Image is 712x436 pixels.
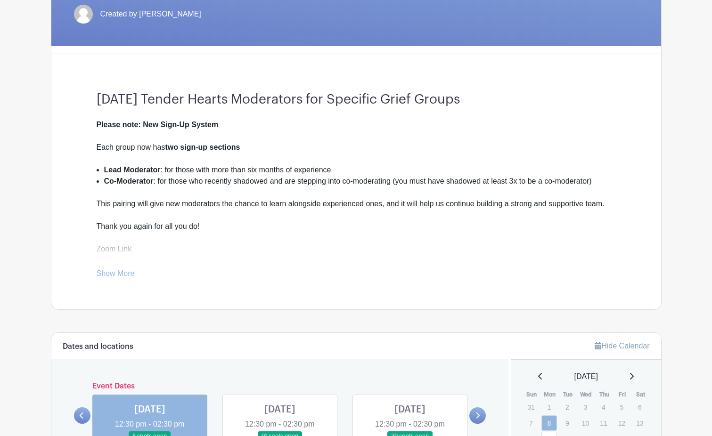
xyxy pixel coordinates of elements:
p: 1 [541,400,557,414]
div: This pairing will give new moderators the chance to learn alongside experienced ones, and it will... [97,198,616,277]
p: 6 [632,400,647,414]
h3: [DATE] Tender Hearts Moderators for Specific Grief Groups [97,92,616,108]
th: Mon [541,390,559,399]
span: Created by [PERSON_NAME] [100,8,201,20]
p: 9 [559,416,575,430]
strong: two sign-up sections [165,143,240,151]
th: Tue [559,390,577,399]
span: [DATE] [574,371,598,382]
p: 2 [559,400,575,414]
p: 11 [596,416,611,430]
img: default-ce2991bfa6775e67f084385cd625a349d9dcbb7a52a09fb2fda1e96e2d18dcdb.png [74,5,93,24]
p: 13 [632,416,647,430]
th: Sun [523,390,541,399]
strong: Lead Moderator [104,166,161,174]
p: 10 [578,416,593,430]
th: Thu [595,390,614,399]
th: Sat [631,390,650,399]
li: : for those with more than six months of experience [104,164,616,176]
p: 3 [578,400,593,414]
th: Wed [577,390,596,399]
li: : for those who recently shadowed and are stepping into co-moderating (you must have shadowed at ... [104,176,616,198]
p: 4 [596,400,611,414]
h6: Dates and locations [63,342,133,351]
p: 7 [523,416,539,430]
p: 5 [614,400,630,414]
a: [URL][DOMAIN_NAME] [97,256,176,264]
a: Hide Calendar [595,342,649,350]
a: Show More [97,269,135,281]
p: 31 [523,400,539,414]
a: 8 [541,415,557,431]
h6: Event Dates [90,382,470,391]
p: 12 [614,416,630,430]
strong: Please note: New Sign-Up System [97,121,219,129]
th: Fri [614,390,632,399]
strong: Co-Moderator [104,177,154,185]
div: Each group now has [97,142,616,164]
